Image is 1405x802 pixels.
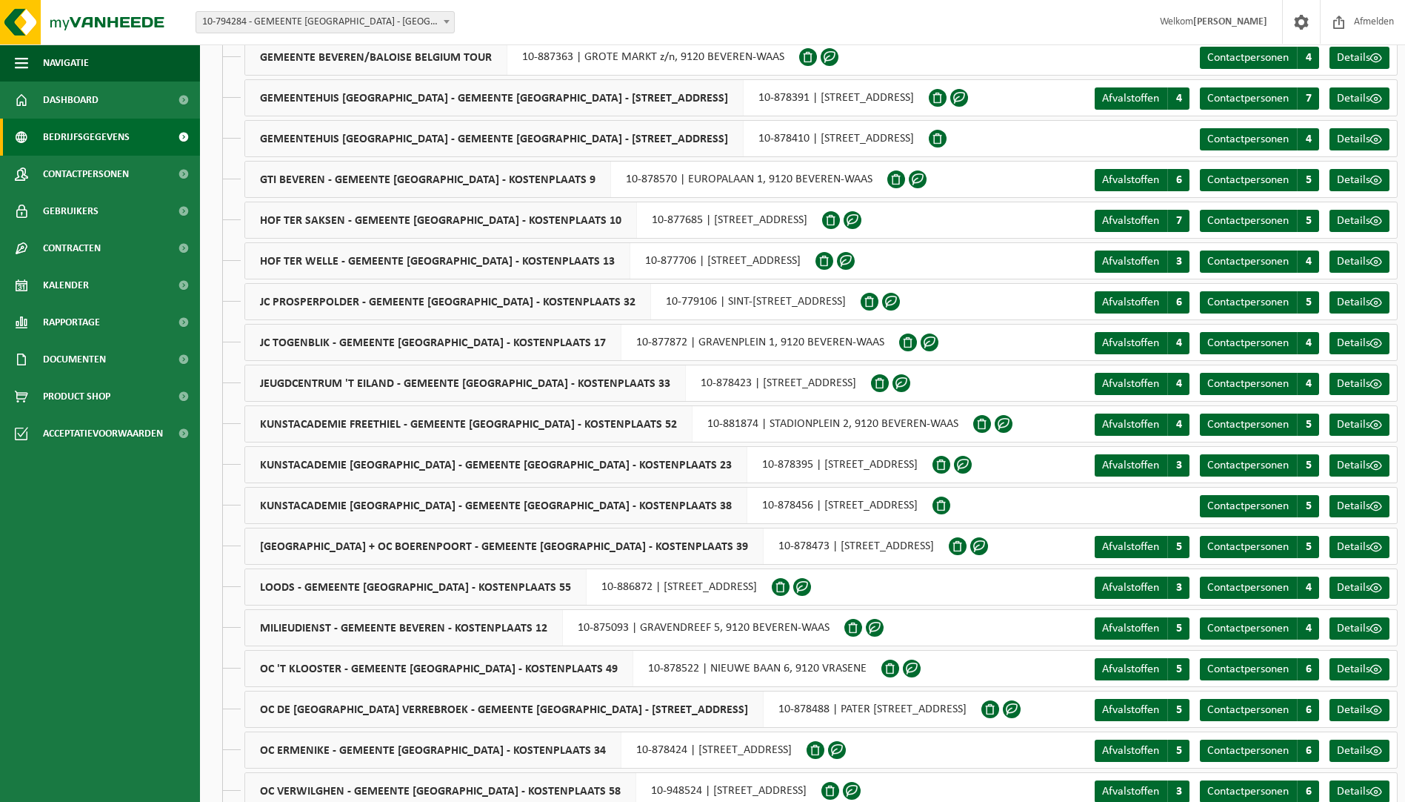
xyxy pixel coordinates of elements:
div: 10-878424 | [STREET_ADDRESS] [244,732,807,769]
a: Details [1329,47,1389,69]
span: KUNSTACADEMIE [GEOGRAPHIC_DATA] - GEMEENTE [GEOGRAPHIC_DATA] - KOSTENPLAATS 38 [245,488,747,523]
span: Details [1337,704,1370,716]
span: Contactpersonen [1207,460,1289,471]
a: Details [1329,291,1389,314]
a: Contactpersonen 7 [1200,87,1319,110]
a: Afvalstoffen 5 [1095,740,1189,762]
span: 5 [1167,536,1189,558]
span: Afvalstoffen [1102,541,1159,553]
a: Afvalstoffen 4 [1095,414,1189,436]
div: 10-875093 | GRAVENDREEF 5, 9120 BEVEREN-WAAS [244,609,844,646]
a: Contactpersonen 5 [1200,291,1319,314]
span: Details [1337,419,1370,431]
span: Afvalstoffen [1102,704,1159,716]
div: 10-878473 | [STREET_ADDRESS] [244,528,949,565]
span: 10-794284 - GEMEENTE BEVEREN - BEVEREN-WAAS [196,11,455,33]
span: 4 [1297,617,1319,640]
span: 3 [1167,251,1189,273]
span: 5 [1297,454,1319,477]
span: 5 [1167,617,1189,640]
div: 10-887363 | GROTE MARKT z/n, 9120 BEVEREN-WAAS [244,39,799,76]
span: Afvalstoffen [1102,378,1159,390]
a: Details [1329,332,1389,354]
span: Details [1337,500,1370,512]
span: Contactpersonen [1207,623,1289,634]
span: 4 [1297,251,1319,273]
span: Gebruikers [43,193,99,230]
a: Afvalstoffen 4 [1095,373,1189,395]
span: GEMEENTE BEVEREN/BALOISE BELGIUM TOUR [245,39,507,75]
span: Afvalstoffen [1102,419,1159,431]
a: Contactpersonen 4 [1200,47,1319,69]
div: 10-878570 | EUROPALAAN 1, 9120 BEVEREN-WAAS [244,161,887,198]
span: Afvalstoffen [1102,174,1159,186]
a: Afvalstoffen 5 [1095,617,1189,640]
span: 5 [1167,658,1189,680]
span: Details [1337,786,1370,798]
a: Details [1329,536,1389,558]
a: Details [1329,495,1389,517]
span: HOF TER WELLE - GEMEENTE [GEOGRAPHIC_DATA] - KOSTENPLAATS 13 [245,243,630,279]
span: 6 [1167,169,1189,191]
span: Afvalstoffen [1102,582,1159,594]
a: Afvalstoffen 3 [1095,454,1189,477]
span: Afvalstoffen [1102,215,1159,227]
span: Contactpersonen [43,156,129,193]
span: 3 [1167,577,1189,599]
span: Afvalstoffen [1102,786,1159,798]
div: 10-881874 | STADIONPLEIN 2, 9120 BEVEREN-WAAS [244,405,973,443]
a: Afvalstoffen 6 [1095,291,1189,314]
a: Details [1329,251,1389,273]
span: OC ERMENIKE - GEMEENTE [GEOGRAPHIC_DATA] - KOSTENPLAATS 34 [245,732,621,768]
span: JC TOGENBLIK - GEMEENTE [GEOGRAPHIC_DATA] - KOSTENPLAATS 17 [245,325,621,360]
div: 10-878488 | PATER [STREET_ADDRESS] [244,691,981,728]
span: 4 [1167,373,1189,395]
a: Contactpersonen 4 [1200,251,1319,273]
span: Contactpersonen [1207,378,1289,390]
span: 4 [1297,577,1319,599]
span: GTI BEVEREN - GEMEENTE [GEOGRAPHIC_DATA] - KOSTENPLAATS 9 [245,162,611,197]
span: Acceptatievoorwaarden [43,415,163,452]
span: Contactpersonen [1207,296,1289,308]
a: Details [1329,87,1389,110]
a: Details [1329,373,1389,395]
a: Details [1329,210,1389,232]
span: Afvalstoffen [1102,623,1159,634]
span: GEMEENTEHUIS [GEOGRAPHIC_DATA] - GEMEENTE [GEOGRAPHIC_DATA] - [STREET_ADDRESS] [245,80,744,116]
a: Afvalstoffen 5 [1095,699,1189,721]
a: Afvalstoffen 5 [1095,658,1189,680]
span: 5 [1167,740,1189,762]
a: Afvalstoffen 5 [1095,536,1189,558]
a: Details [1329,740,1389,762]
span: Contactpersonen [1207,582,1289,594]
a: Afvalstoffen 6 [1095,169,1189,191]
div: 10-779106 | SINT-[STREET_ADDRESS] [244,283,861,320]
span: Bedrijfsgegevens [43,119,130,156]
span: LOODS - GEMEENTE [GEOGRAPHIC_DATA] - KOSTENPLAATS 55 [245,569,587,605]
span: 4 [1297,373,1319,395]
span: HOF TER SAKSEN - GEMEENTE [GEOGRAPHIC_DATA] - KOSTENPLAATS 10 [245,202,637,238]
div: 10-877872 | GRAVENPLEIN 1, 9120 BEVEREN-WAAS [244,324,899,361]
div: 10-878522 | NIEUWE BAAN 6, 9120 VRASENE [244,650,881,687]
span: Contactpersonen [1207,786,1289,798]
span: Contactpersonen [1207,500,1289,512]
span: 4 [1167,332,1189,354]
span: OC 'T KLOOSTER - GEMEENTE [GEOGRAPHIC_DATA] - KOSTENPLAATS 49 [245,651,633,686]
span: Contactpersonen [1207,704,1289,716]
span: Details [1337,541,1370,553]
span: Afvalstoffen [1102,93,1159,105]
a: Contactpersonen 5 [1200,414,1319,436]
span: 4 [1297,128,1319,150]
span: Contactpersonen [1207,337,1289,349]
span: Details [1337,623,1370,634]
div: 10-878391 | [STREET_ADDRESS] [244,79,929,116]
span: 6 [1297,658,1319,680]
span: Dashboard [43,82,99,119]
span: Contactpersonen [1207,174,1289,186]
a: Afvalstoffen 4 [1095,332,1189,354]
span: 5 [1297,536,1319,558]
span: Afvalstoffen [1102,256,1159,268]
span: Details [1337,378,1370,390]
span: Details [1337,256,1370,268]
span: KUNSTACADEMIE [GEOGRAPHIC_DATA] - GEMEENTE [GEOGRAPHIC_DATA] - KOSTENPLAATS 23 [245,447,747,483]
